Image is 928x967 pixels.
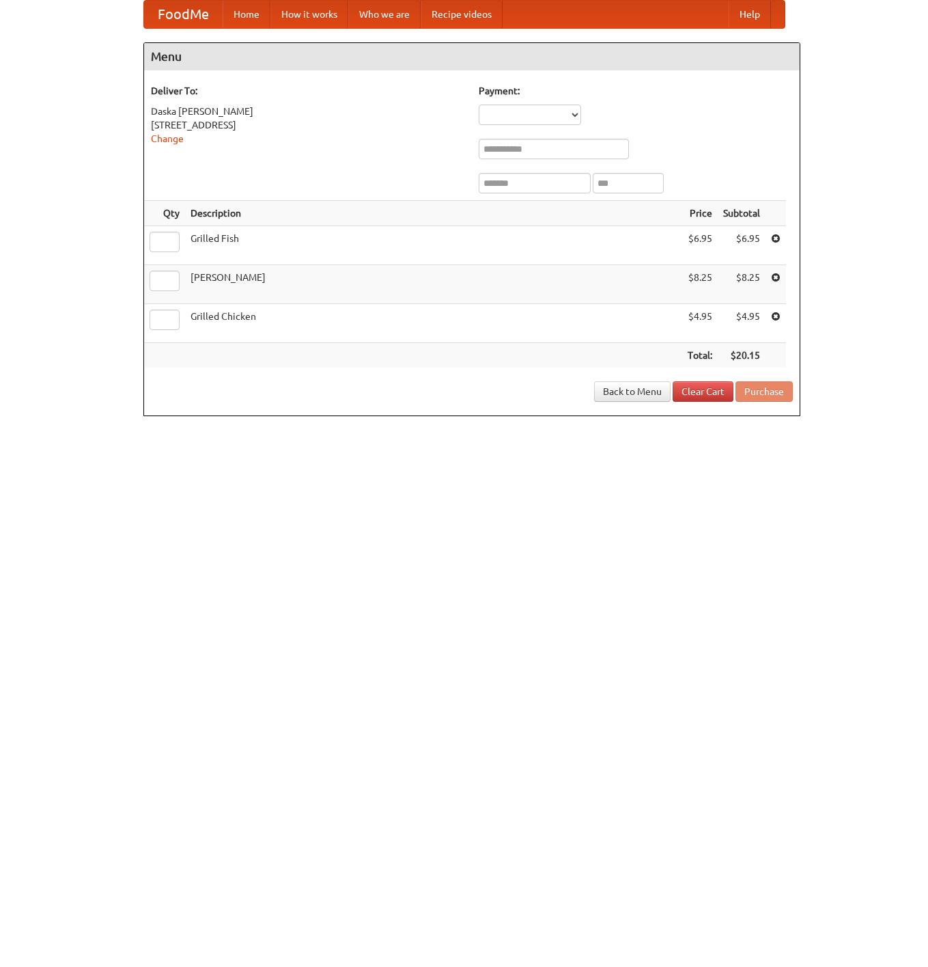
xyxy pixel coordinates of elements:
[718,304,765,343] td: $4.95
[223,1,270,28] a: Home
[151,105,465,118] div: Daska [PERSON_NAME]
[682,265,718,304] td: $8.25
[185,304,682,343] td: Grilled Chicken
[151,84,465,98] h5: Deliver To:
[718,343,765,368] th: $20.15
[682,304,718,343] td: $4.95
[594,381,671,402] a: Back to Menu
[673,381,733,402] a: Clear Cart
[348,1,421,28] a: Who we are
[185,265,682,304] td: [PERSON_NAME]
[144,1,223,28] a: FoodMe
[185,201,682,226] th: Description
[421,1,503,28] a: Recipe videos
[185,226,682,265] td: Grilled Fish
[729,1,771,28] a: Help
[151,118,465,132] div: [STREET_ADDRESS]
[718,226,765,265] td: $6.95
[270,1,348,28] a: How it works
[479,84,793,98] h5: Payment:
[735,381,793,402] button: Purchase
[144,201,185,226] th: Qty
[151,133,184,144] a: Change
[682,343,718,368] th: Total:
[718,265,765,304] td: $8.25
[718,201,765,226] th: Subtotal
[682,201,718,226] th: Price
[682,226,718,265] td: $6.95
[144,43,800,70] h4: Menu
